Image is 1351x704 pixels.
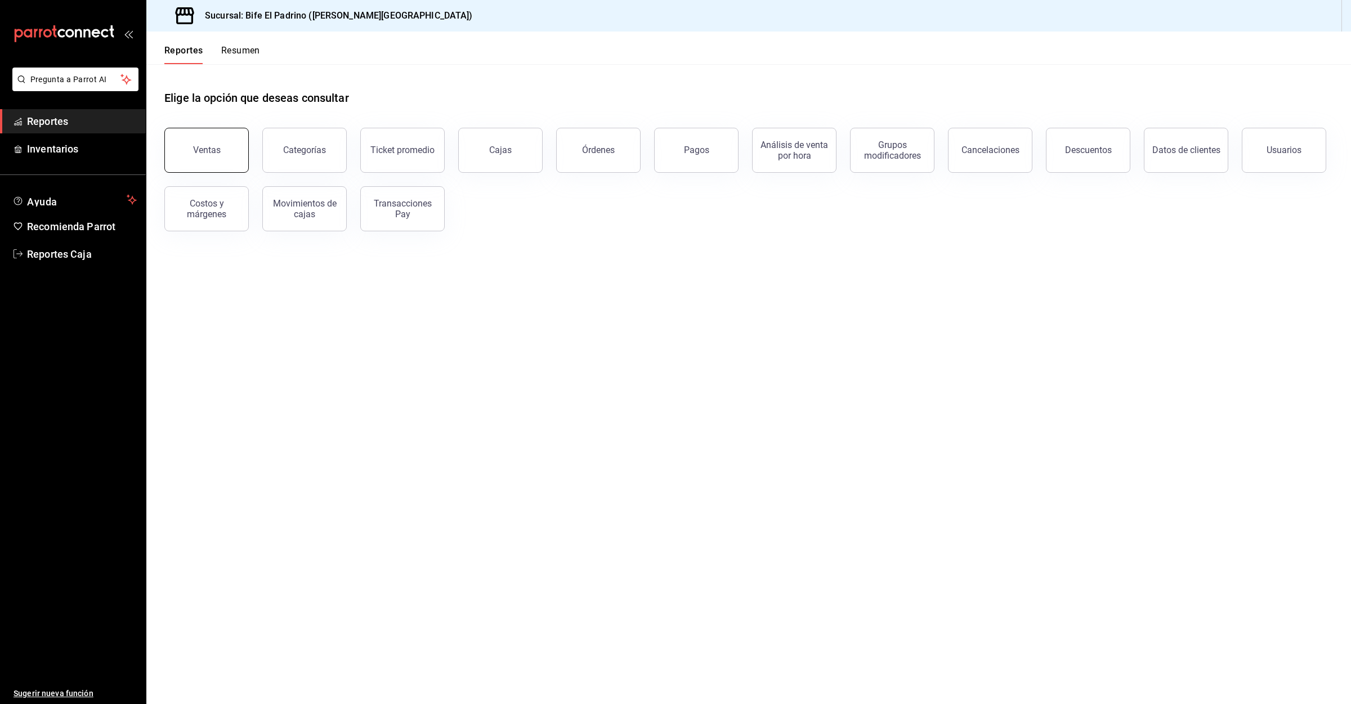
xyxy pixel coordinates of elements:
div: Órdenes [582,145,615,155]
span: Inventarios [27,141,137,156]
h1: Elige la opción que deseas consultar [164,89,349,106]
div: Transacciones Pay [368,198,437,219]
div: Movimientos de cajas [270,198,339,219]
button: Grupos modificadores [850,128,934,173]
span: Sugerir nueva función [14,688,137,699]
div: Datos de clientes [1152,145,1220,155]
div: Costos y márgenes [172,198,241,219]
div: Cancelaciones [961,145,1019,155]
button: Categorías [262,128,347,173]
button: Descuentos [1046,128,1130,173]
span: Ayuda [27,193,122,207]
span: Pregunta a Parrot AI [30,74,121,86]
button: Cancelaciones [948,128,1032,173]
button: Datos de clientes [1144,128,1228,173]
button: Ticket promedio [360,128,445,173]
button: Cajas [458,128,543,173]
div: Cajas [489,145,512,155]
button: Ventas [164,128,249,173]
button: Costos y márgenes [164,186,249,231]
button: Usuarios [1242,128,1326,173]
a: Pregunta a Parrot AI [8,82,138,93]
button: Reportes [164,45,203,64]
div: Descuentos [1065,145,1112,155]
div: Pagos [684,145,709,155]
button: Análisis de venta por hora [752,128,836,173]
h3: Sucursal: Bife El Padrino ([PERSON_NAME][GEOGRAPHIC_DATA]) [196,9,473,23]
div: Grupos modificadores [857,140,927,161]
button: Pagos [654,128,739,173]
div: Ticket promedio [370,145,435,155]
div: Análisis de venta por hora [759,140,829,161]
button: Transacciones Pay [360,186,445,231]
div: Categorías [283,145,326,155]
button: Movimientos de cajas [262,186,347,231]
div: Ventas [193,145,221,155]
button: Resumen [221,45,260,64]
div: Usuarios [1267,145,1301,155]
span: Recomienda Parrot [27,219,137,234]
div: navigation tabs [164,45,260,64]
button: Pregunta a Parrot AI [12,68,138,91]
span: Reportes Caja [27,246,137,262]
button: open_drawer_menu [124,29,133,38]
button: Órdenes [556,128,641,173]
span: Reportes [27,114,137,129]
